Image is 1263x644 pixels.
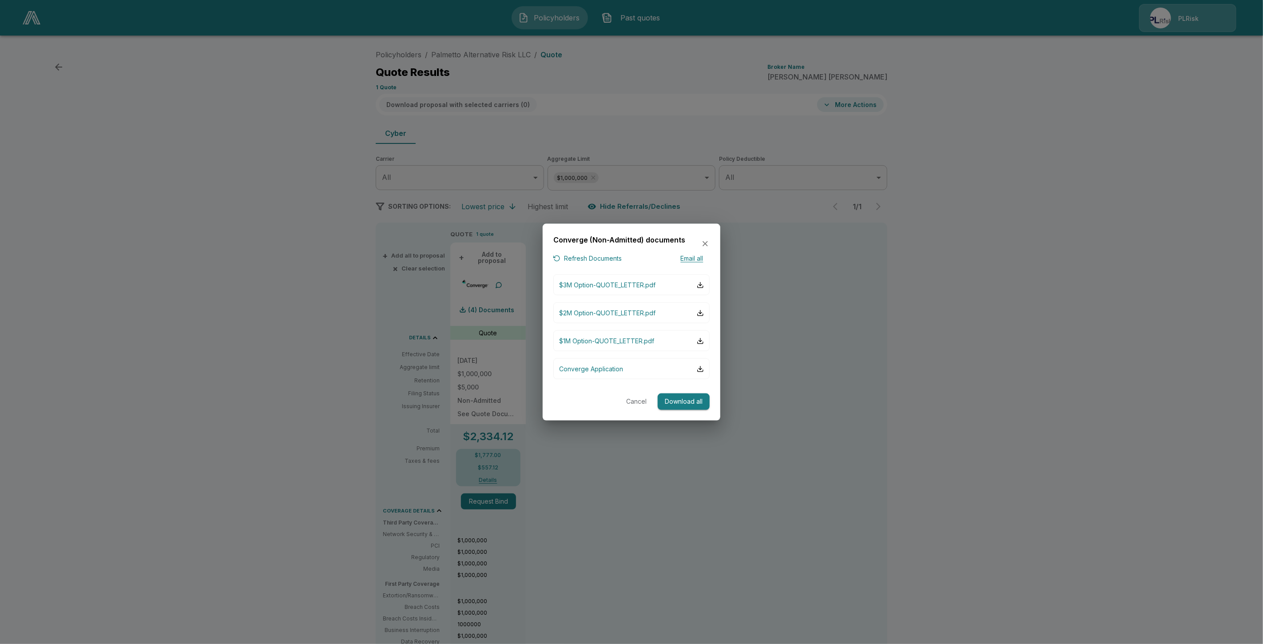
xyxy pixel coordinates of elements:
button: $2M Option-QUOTE_LETTER.pdf [553,302,710,323]
button: $3M Option-QUOTE_LETTER.pdf [553,274,710,295]
p: Converge Application [559,364,623,374]
button: Converge Application [553,358,710,379]
h6: Converge (Non-Admitted) documents [553,235,685,246]
button: Download all [658,394,710,410]
p: $1M Option-QUOTE_LETTER.pdf [559,336,654,346]
button: Email all [674,253,710,264]
button: $1M Option-QUOTE_LETTER.pdf [553,330,710,351]
iframe: Chat Widget [1219,601,1263,644]
p: $3M Option-QUOTE_LETTER.pdf [559,280,655,290]
p: $2M Option-QUOTE_LETTER.pdf [559,308,655,318]
button: Refresh Documents [553,253,622,264]
button: Cancel [622,394,651,410]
